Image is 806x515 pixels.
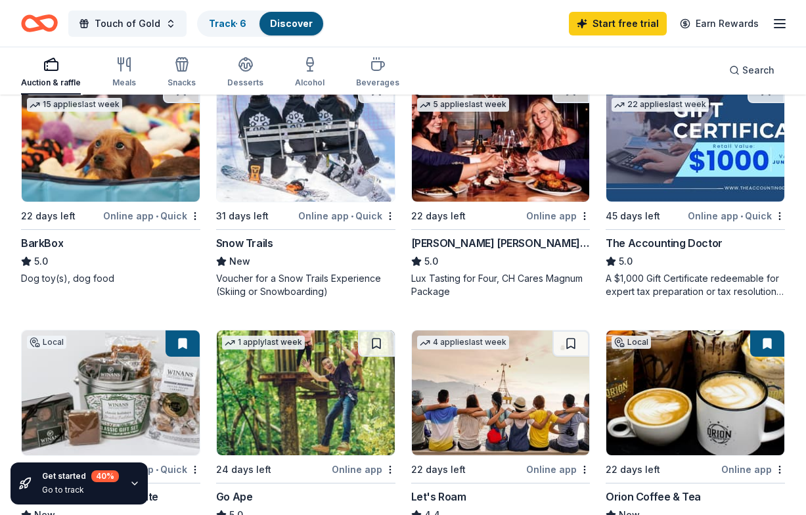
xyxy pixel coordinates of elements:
[526,208,590,224] div: Online app
[95,16,160,32] span: Touch of Gold
[21,78,81,88] div: Auction & raffle
[227,51,263,95] button: Desserts
[526,461,590,478] div: Online app
[295,78,325,88] div: Alcohol
[112,78,136,88] div: Meals
[606,272,785,298] div: A $1,000 Gift Certificate redeemable for expert tax preparation or tax resolution services—recipi...
[619,254,633,269] span: 5.0
[168,78,196,88] div: Snacks
[91,470,119,482] div: 40 %
[216,489,253,504] div: Go Ape
[168,51,196,95] button: Snacks
[411,235,591,251] div: [PERSON_NAME] [PERSON_NAME] Winery and Restaurants
[227,78,263,88] div: Desserts
[606,489,701,504] div: Orion Coffee & Tea
[68,11,187,37] button: Touch of Gold
[606,76,785,298] a: Image for The Accounting DoctorTop rated22 applieslast week45 days leftOnline app•QuickThe Accoun...
[21,272,200,285] div: Dog toy(s), dog food
[21,8,58,39] a: Home
[356,51,399,95] button: Beverages
[27,336,66,349] div: Local
[606,235,723,251] div: The Accounting Doctor
[721,461,785,478] div: Online app
[424,254,438,269] span: 5.0
[103,208,200,224] div: Online app Quick
[21,51,81,95] button: Auction & raffle
[612,336,651,349] div: Local
[417,336,509,349] div: 4 applies last week
[217,330,395,455] img: Image for Go Ape
[606,330,784,455] img: Image for Orion Coffee & Tea
[298,208,395,224] div: Online app Quick
[351,211,353,221] span: •
[216,208,269,224] div: 31 days left
[295,51,325,95] button: Alcohol
[21,208,76,224] div: 22 days left
[672,12,767,35] a: Earn Rewards
[216,462,271,478] div: 24 days left
[216,76,395,298] a: Image for Snow TrailsLocal31 days leftOnline app•QuickSnow TrailsNewVoucher for a Snow Trails Exp...
[229,254,250,269] span: New
[740,211,743,221] span: •
[22,77,200,202] img: Image for BarkBox
[217,77,395,202] img: Image for Snow Trails
[411,76,591,298] a: Image for Cooper's Hawk Winery and RestaurantsTop rated5 applieslast week22 days leftOnline app[P...
[21,76,200,285] a: Image for BarkBoxTop rated15 applieslast week22 days leftOnline app•QuickBarkBox5.0Dog toy(s), do...
[27,98,122,112] div: 15 applies last week
[42,470,119,482] div: Get started
[42,485,119,495] div: Go to track
[719,57,785,83] button: Search
[34,254,48,269] span: 5.0
[156,211,158,221] span: •
[411,462,466,478] div: 22 days left
[411,208,466,224] div: 22 days left
[356,78,399,88] div: Beverages
[612,98,709,112] div: 22 applies last week
[216,272,395,298] div: Voucher for a Snow Trails Experience (Skiing or Snowboarding)
[21,235,63,251] div: BarkBox
[688,208,785,224] div: Online app Quick
[22,330,200,455] img: Image for Winans Coffee & Chocolate
[112,51,136,95] button: Meals
[412,77,590,202] img: Image for Cooper's Hawk Winery and Restaurants
[606,462,660,478] div: 22 days left
[270,18,313,29] a: Discover
[411,489,466,504] div: Let's Roam
[569,12,667,35] a: Start free trial
[606,208,660,224] div: 45 days left
[412,330,590,455] img: Image for Let's Roam
[222,336,305,349] div: 1 apply last week
[216,235,273,251] div: Snow Trails
[332,461,395,478] div: Online app
[209,18,246,29] a: Track· 6
[411,272,591,298] div: Lux Tasting for Four, CH Cares Magnum Package
[417,98,509,112] div: 5 applies last week
[606,77,784,202] img: Image for The Accounting Doctor
[197,11,325,37] button: Track· 6Discover
[742,62,774,78] span: Search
